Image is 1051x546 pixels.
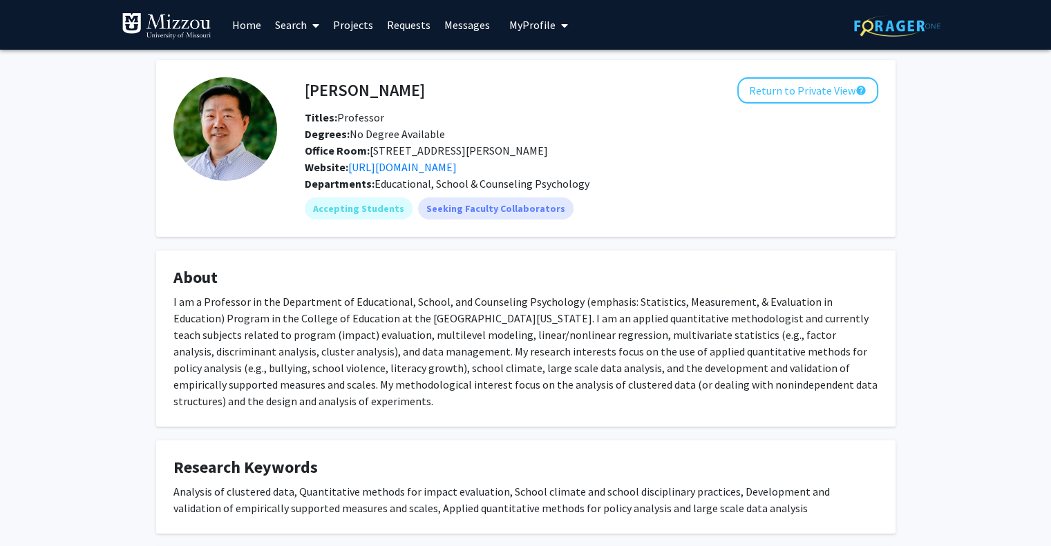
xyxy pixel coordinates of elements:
h4: Research Keywords [173,458,878,478]
button: Return to Private View [737,77,878,104]
span: No Degree Available [305,127,445,141]
b: Degrees: [305,127,350,141]
b: Titles: [305,110,337,124]
a: Search [268,1,326,49]
div: Analysis of clustered data, Quantitative methods for impact evaluation, School climate and school... [173,483,878,516]
span: Educational, School & Counseling Psychology [375,177,589,191]
mat-chip: Accepting Students [305,197,413,220]
div: I am a Professor in the Department of Educational, School, and Counseling Psychology (emphasis: S... [173,293,878,409]
a: Requests [380,1,437,49]
b: Departments: [305,177,375,191]
h4: [PERSON_NAME] [305,77,425,103]
b: Website: [305,160,348,174]
a: Home [225,1,268,49]
img: University of Missouri Logo [122,12,211,40]
mat-icon: help [855,82,867,99]
b: Office Room: [305,144,370,157]
a: Opens in a new tab [348,160,457,174]
span: [STREET_ADDRESS][PERSON_NAME] [305,144,548,157]
mat-chip: Seeking Faculty Collaborators [418,197,574,220]
span: My Profile [509,18,556,32]
a: Messages [437,1,497,49]
img: Profile Picture [173,77,277,181]
a: Projects [326,1,380,49]
iframe: Chat [10,484,59,536]
img: ForagerOne Logo [854,15,940,37]
span: Professor [305,110,384,124]
h4: About [173,268,878,288]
